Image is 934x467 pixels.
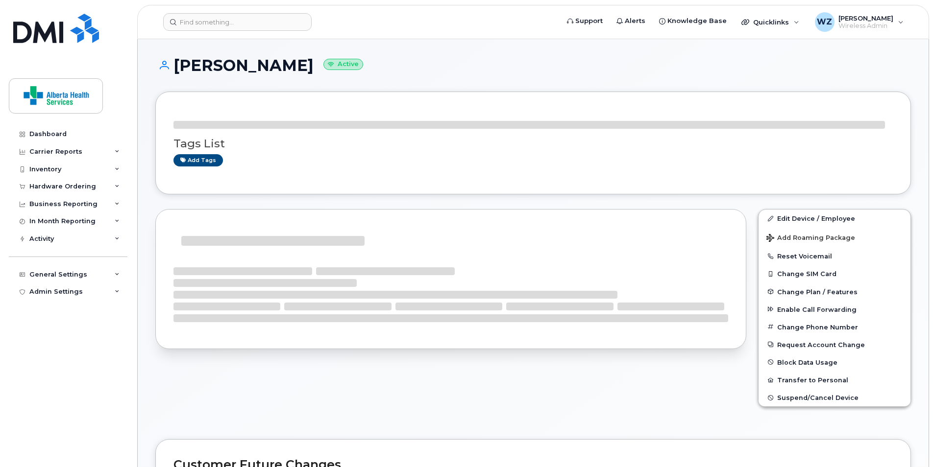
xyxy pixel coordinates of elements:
a: Edit Device / Employee [759,210,910,227]
button: Add Roaming Package [759,227,910,247]
button: Transfer to Personal [759,371,910,389]
button: Change SIM Card [759,265,910,282]
h1: [PERSON_NAME] [155,57,911,74]
span: Enable Call Forwarding [777,305,857,313]
button: Enable Call Forwarding [759,301,910,318]
button: Change Plan / Features [759,283,910,301]
button: Request Account Change [759,336,910,353]
small: Active [323,59,363,70]
h3: Tags List [173,138,893,150]
span: Change Plan / Features [777,288,858,295]
button: Reset Voicemail [759,247,910,265]
span: Suspend/Cancel Device [777,394,859,401]
button: Suspend/Cancel Device [759,389,910,406]
button: Change Phone Number [759,318,910,336]
a: Add tags [173,154,223,166]
button: Block Data Usage [759,353,910,371]
span: Add Roaming Package [766,234,855,243]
